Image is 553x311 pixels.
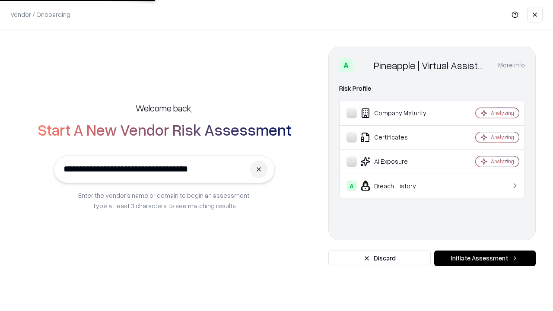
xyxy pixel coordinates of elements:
[491,133,514,141] div: Analyzing
[434,251,536,266] button: Initiate Assessment
[346,108,450,118] div: Company Maturity
[374,58,488,72] div: Pineapple | Virtual Assistant Agency
[10,10,70,19] p: Vendor / Onboarding
[38,121,291,138] h2: Start A New Vendor Risk Assessment
[339,83,525,94] div: Risk Profile
[491,158,514,165] div: Analyzing
[339,58,353,72] div: A
[136,102,193,114] h5: Welcome back,
[346,132,450,143] div: Certificates
[328,251,431,266] button: Discard
[356,58,370,72] img: Pineapple | Virtual Assistant Agency
[346,156,450,167] div: AI Exposure
[78,190,251,211] p: Enter the vendor’s name or domain to begin an assessment. Type at least 3 characters to see match...
[346,181,357,191] div: A
[498,57,525,73] button: More info
[346,181,450,191] div: Breach History
[491,109,514,117] div: Analyzing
